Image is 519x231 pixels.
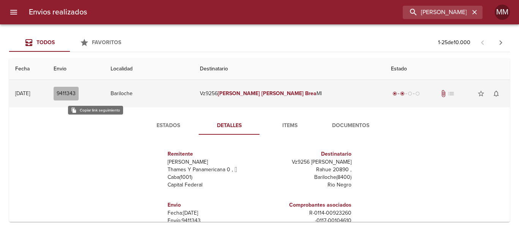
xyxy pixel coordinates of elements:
span: radio_button_unchecked [415,91,420,96]
th: Localidad [104,58,194,80]
span: radio_button_checked [400,91,405,96]
div: Despachado [391,90,421,97]
span: Tiene documentos adjuntos [440,90,447,97]
button: menu [5,3,23,21]
th: Estado [385,58,510,80]
p: R - 0114 - 00923260 [263,209,351,217]
span: notifications_none [492,90,500,97]
p: Rio Negro [263,181,351,189]
span: Estados [142,121,194,131]
button: 9411343 [54,87,79,101]
th: Fecha [9,58,47,80]
p: Capital Federal [168,181,256,189]
p: [PERSON_NAME] [168,158,256,166]
p: - 0117 - 00104610 [263,217,351,225]
span: Pagina siguiente [492,33,510,52]
p: Rahue 20890 , [263,166,351,174]
p: Thames Y Panamericana 0 ,   [168,166,256,174]
span: Detalles [203,121,255,131]
span: Pagina anterior [473,38,492,46]
h6: Envios realizados [29,6,87,18]
span: 9411343 [57,89,76,99]
input: buscar [403,6,470,19]
div: Tabs Envios [9,33,131,52]
span: radio_button_checked [392,91,397,96]
th: Destinatario [194,58,385,80]
span: star_border [477,90,485,97]
h6: Envio [168,201,256,209]
td: Bariloche [104,80,194,107]
p: Caba ( 1001 ) [168,174,256,181]
div: Abrir información de usuario [495,5,510,20]
p: Envío: 9411343 [168,217,256,225]
p: 1 - 25 de 10.000 [438,39,470,46]
div: MM [495,5,510,20]
em: Brea [305,90,316,97]
th: Envio [47,58,104,80]
span: Items [264,121,316,131]
p: Fecha: [DATE] [168,209,256,217]
em: [PERSON_NAME] [218,90,260,97]
h6: Comprobantes asociados [263,201,351,209]
div: [DATE] [15,90,30,97]
p: Vz9256 [PERSON_NAME] [263,158,351,166]
span: No tiene pedido asociado [447,90,455,97]
p: Bariloche ( 8400 ) [263,174,351,181]
span: Favoritos [92,39,121,46]
span: Todos [36,39,55,46]
h6: Destinatario [263,150,351,158]
h6: Remitente [168,150,256,158]
button: Agregar a favoritos [473,86,489,101]
td: Vz9256 Ml [194,80,385,107]
div: Tabs detalle de guia [138,116,381,135]
span: Documentos [325,121,377,131]
em: [PERSON_NAME] [261,90,304,97]
button: Activar notificaciones [489,86,504,101]
span: radio_button_unchecked [408,91,412,96]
